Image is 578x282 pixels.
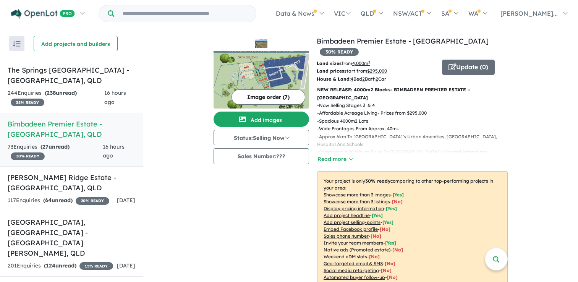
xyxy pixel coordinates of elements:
[217,39,306,48] img: Bimbadeen Premier Estate - St Helens Logo
[385,261,395,266] span: [No]
[324,267,379,273] u: Social media retargeting
[380,226,390,232] span: [ No ]
[8,217,135,258] h5: [GEOGRAPHIC_DATA], [GEOGRAPHIC_DATA] - [GEOGRAPHIC_DATA][PERSON_NAME] , QLD
[317,133,514,149] p: - Approx 6km To [GEOGRAPHIC_DATA]’s Urban Amenities, [GEOGRAPHIC_DATA], Hospital And Schools
[352,60,370,66] u: 4,000 m
[362,76,365,82] u: 2
[324,219,380,225] u: Add project selling-points
[317,76,351,82] b: House & Land:
[317,86,508,102] p: NEW RELEASE: 4000m2 Blocks- BIMBADEEN PREMIER ESTATE – [GEOGRAPHIC_DATA]
[317,68,344,74] b: Land prices
[392,247,403,253] span: [No]
[324,192,391,198] u: Showcase more than 3 images
[11,99,44,106] span: 35 % READY
[500,10,558,17] span: [PERSON_NAME]...
[104,89,126,105] span: 16 hours ago
[317,60,342,66] b: Land sizes
[232,89,305,105] button: Image order (7)
[324,226,378,232] u: Embed Facebook profile
[372,212,383,218] span: [ Yes ]
[317,37,489,45] a: Bimbadeen Premier Estate - [GEOGRAPHIC_DATA]
[317,117,514,125] p: - Spacious 4000m2 Lots
[76,197,109,205] span: 20 % READY
[317,102,514,109] p: - Now Selling Stages 3 & 4
[13,41,21,47] img: sort.svg
[42,143,49,150] span: 27
[214,36,309,109] a: Bimbadeen Premier Estate - St Helens LogoBimbadeen Premier Estate - St Helens
[45,197,52,204] span: 64
[324,206,384,211] u: Display pricing information
[79,262,113,270] span: 15 % READY
[8,119,135,139] h5: Bimbadeen Premier Estate - [GEOGRAPHIC_DATA] , QLD
[317,109,514,117] p: - Affordable Acreage Living- Prices from $295,000
[117,197,135,204] span: [DATE]
[393,192,404,198] span: [ Yes ]
[214,130,309,145] button: Status:Selling Now
[11,152,45,160] span: 30 % READY
[214,112,309,127] button: Add images
[8,261,113,271] div: 201 Enquir ies
[8,89,104,107] div: 244 Enquir ies
[385,240,396,246] span: [ Yes ]
[317,125,514,133] p: - Wide Frontages From Approx. 40m+
[381,267,392,273] span: [No]
[365,178,390,184] b: 30 % ready
[324,274,385,280] u: Automated buyer follow-up
[43,197,73,204] strong: ( unread)
[382,219,393,225] span: [ Yes ]
[317,60,436,67] p: from
[320,48,359,56] span: 30 % READY
[103,143,125,159] span: 16 hours ago
[351,76,353,82] u: 4
[317,148,514,156] p: - Comfortable 20 Minute Drive To [GEOGRAPHIC_DATA]’s Coastal Attractions
[46,262,55,269] span: 124
[8,143,103,161] div: 73 Enquir ies
[317,75,436,83] p: Bed Bath Car
[324,254,367,259] u: Weekend eDM slots
[11,9,75,19] img: Openlot PRO Logo White
[324,199,390,204] u: Showcase more than 3 listings
[386,206,397,211] span: [ Yes ]
[442,60,495,75] button: Update (0)
[40,143,70,150] strong: ( unread)
[368,60,370,64] sup: 2
[47,89,56,96] span: 238
[324,212,370,218] u: Add project headline
[324,261,383,266] u: Geo-targeted email & SMS
[376,76,378,82] u: 2
[317,67,436,75] p: start from
[8,196,109,205] div: 117 Enquir ies
[387,274,398,280] span: [No]
[317,155,353,164] button: Read more
[45,89,77,96] strong: ( unread)
[214,51,309,109] img: Bimbadeen Premier Estate - St Helens
[117,262,135,269] span: [DATE]
[214,148,309,164] button: Sales Number:???
[369,254,380,259] span: [No]
[116,5,254,22] input: Try estate name, suburb, builder or developer
[324,247,390,253] u: Native ads (Promoted estate)
[44,262,76,269] strong: ( unread)
[371,233,381,239] span: [ No ]
[8,65,135,86] h5: The Springs [GEOGRAPHIC_DATA] - [GEOGRAPHIC_DATA] , QLD
[367,68,387,74] u: $ 295,000
[324,233,369,239] u: Sales phone number
[324,240,383,246] u: Invite your team members
[392,199,403,204] span: [ No ]
[34,36,118,51] button: Add projects and builders
[8,172,135,193] h5: [PERSON_NAME] Ridge Estate - [GEOGRAPHIC_DATA] , QLD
